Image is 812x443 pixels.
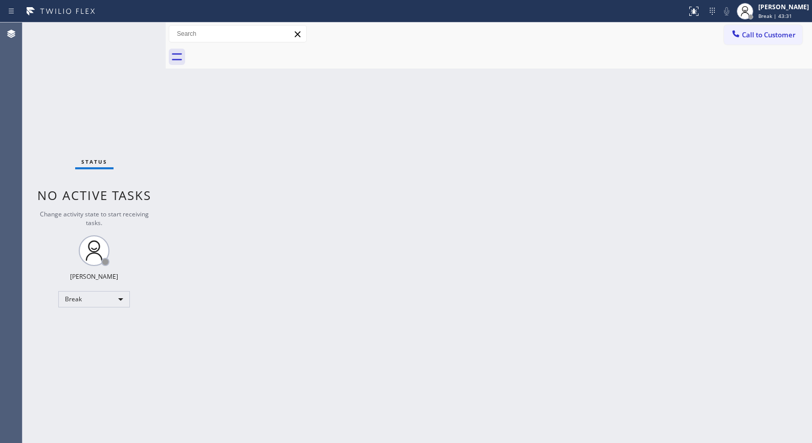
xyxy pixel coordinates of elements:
[719,4,734,18] button: Mute
[40,210,149,227] span: Change activity state to start receiving tasks.
[758,12,792,19] span: Break | 43:31
[758,3,809,11] div: [PERSON_NAME]
[70,272,118,281] div: [PERSON_NAME]
[724,25,802,45] button: Call to Customer
[58,291,130,307] div: Break
[37,187,151,204] span: No active tasks
[81,158,107,165] span: Status
[742,30,796,39] span: Call to Customer
[169,26,306,42] input: Search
